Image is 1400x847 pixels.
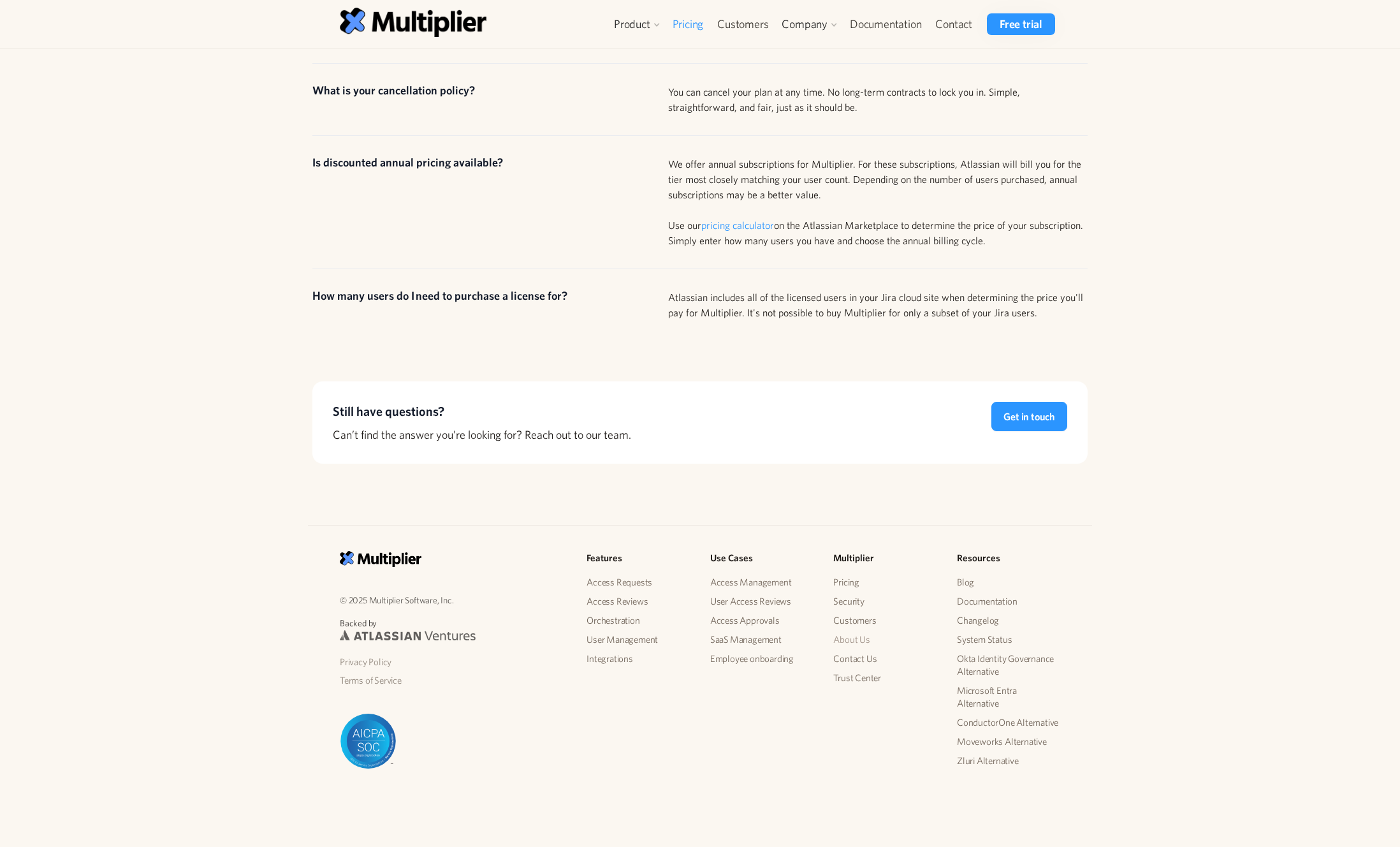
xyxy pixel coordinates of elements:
div: What is your cancellation policy? [312,84,627,97]
div: Can’t find the answer you’re looking for? Reach out to our team. [333,426,822,443]
a: Changelog [957,611,1060,630]
a: Blog [957,573,1060,592]
a: pricing calculator [701,219,774,231]
a: Microsoft Entra Alternative [957,681,1060,713]
h5: Multiplier [833,551,937,566]
a: Employee onboarding [710,649,813,668]
a: System Status [957,630,1060,649]
a: Orchestration [587,611,690,630]
a: Free trial [987,13,1055,35]
a: Documentation [957,592,1060,611]
a: Integrations [587,649,690,668]
a: Contact Us [833,649,937,668]
a: Contact [928,13,979,35]
h5: Features [587,551,690,566]
div: Is discounted annual pricing available? [312,156,627,169]
a: Get in touch [991,402,1067,431]
a: SaaS Management [710,630,813,649]
p: Backed by [340,617,566,630]
div: Product [608,13,666,35]
p: © 2025 Multiplier Software, Inc. [340,593,566,607]
h5: Resources [957,551,1060,566]
a: Moveworks Alternative [957,732,1060,751]
div: We offer annual subscriptions for Multiplier. For these subscriptions, Atlassian will bill you fo... [668,156,1088,248]
div: Company [775,13,843,35]
a: Zluri Alternative [957,751,1060,770]
div: Company [782,17,828,32]
div: You can cancel your plan at any time. No long-term contracts to lock you in. Simple, straightforw... [668,84,1088,115]
a: Documentation [843,13,928,35]
a: Access Requests [587,573,690,592]
h5: Use Cases [710,551,813,566]
div: How many users do I need to purchase a license for? [312,290,627,302]
a: Customers [710,13,775,35]
h4: Still have questions? [333,402,822,421]
a: Terms of Service [340,671,566,690]
a: Okta Identity Governance Alternative [957,649,1060,681]
a: User Access Reviews [710,592,813,611]
a: User Management [587,630,690,649]
a: Pricing [666,13,711,35]
a: Security [833,592,937,611]
a: ConductorOne Alternative [957,713,1060,732]
div: Atlassian includes all of the licensed users in your Jira cloud site when determining the price y... [668,290,1088,320]
a: Access Management [710,573,813,592]
a: Pricing [833,573,937,592]
a: Trust Center [833,668,937,688]
a: Access Approvals [710,611,813,630]
div: Product [614,17,650,32]
a: Customers [833,611,937,630]
div: Get in touch [1003,409,1055,424]
a: About Us [833,630,937,649]
a: Access Reviews [587,592,690,611]
a: Privacy Policy [340,652,566,672]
